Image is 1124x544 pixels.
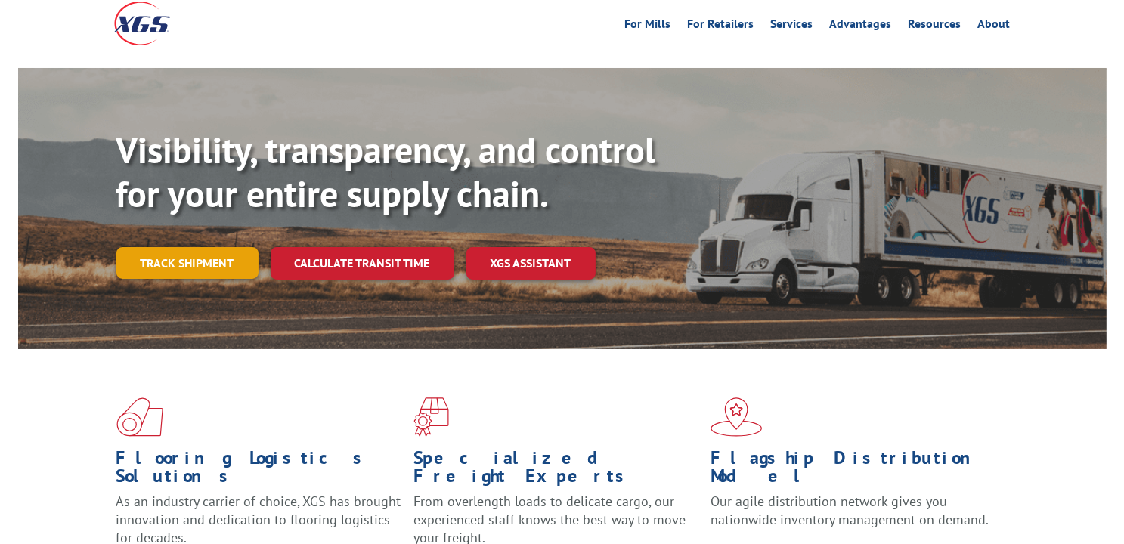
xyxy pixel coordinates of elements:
[978,18,1011,35] a: About
[116,126,656,217] b: Visibility, transparency, and control for your entire supply chain.
[466,247,596,280] a: XGS ASSISTANT
[830,18,892,35] a: Advantages
[711,493,989,528] span: Our agile distribution network gives you nationwide inventory management on demand.
[688,18,754,35] a: For Retailers
[116,397,163,437] img: xgs-icon-total-supply-chain-intelligence-red
[116,247,259,279] a: Track shipment
[413,449,699,493] h1: Specialized Freight Experts
[413,397,449,437] img: xgs-icon-focused-on-flooring-red
[711,449,996,493] h1: Flagship Distribution Model
[625,18,671,35] a: For Mills
[771,18,813,35] a: Services
[711,397,763,437] img: xgs-icon-flagship-distribution-model-red
[909,18,961,35] a: Resources
[116,449,402,493] h1: Flooring Logistics Solutions
[271,247,454,280] a: Calculate transit time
